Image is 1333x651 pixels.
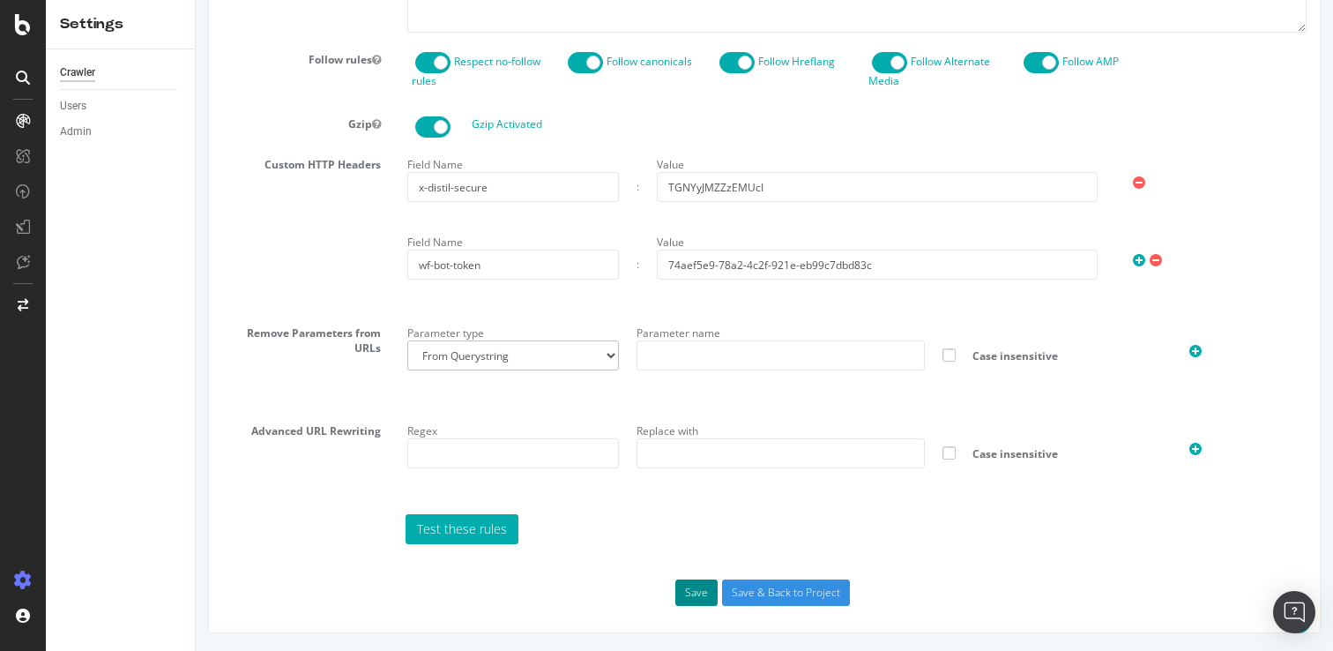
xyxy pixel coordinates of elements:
[60,64,95,82] div: Crawler
[461,151,488,172] label: Value
[763,348,962,363] span: Case insensitive
[13,151,198,172] label: Custom HTTP Headers
[210,514,323,544] a: Test these rules
[441,417,503,438] label: Replace with
[763,446,962,461] span: Case insensitive
[441,319,525,340] label: Parameter name
[13,46,198,67] label: Follow rules
[212,228,267,250] label: Field Name
[673,54,794,88] label: Follow Alternate Media
[176,116,185,131] button: Gzip
[461,228,488,250] label: Value
[276,116,346,131] label: Gzip Activated
[13,417,198,438] label: Advanced URL Rewriting
[60,123,92,141] div: Admin
[13,319,198,355] label: Remove Parameters from URLs
[60,14,181,34] div: Settings
[526,580,654,606] input: Save & Back to Project
[212,151,267,172] label: Field Name
[60,97,86,116] div: Users
[562,54,639,69] label: Follow Hreflang
[1273,591,1315,633] div: Open Intercom Messenger
[60,64,182,82] a: Crawler
[60,97,182,116] a: Users
[441,257,443,272] div: :
[411,54,496,69] label: Follow canonicals
[176,52,185,67] button: Follow rules
[212,319,288,340] label: Parameter type
[60,123,182,141] a: Admin
[441,179,443,194] div: :
[212,417,242,438] label: Regex
[216,54,345,88] label: Respect no-follow rules
[480,580,522,606] button: Save
[13,110,198,131] label: Gzip
[867,54,923,69] label: Follow AMP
